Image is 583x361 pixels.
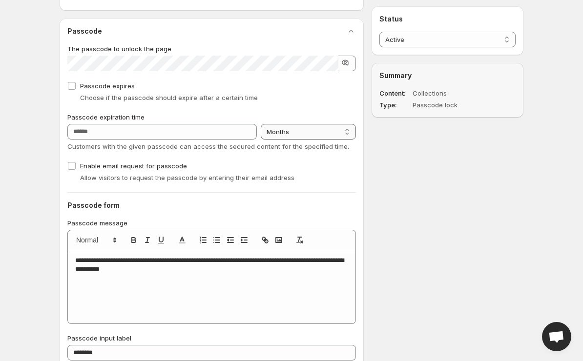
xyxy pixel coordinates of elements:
[80,162,187,170] span: Enable email request for passcode
[67,201,356,210] h2: Passcode form
[379,71,516,80] h2: Summary
[413,100,488,110] dd: Passcode lock
[413,88,488,98] dd: Collections
[67,218,356,228] p: Passcode message
[67,141,356,151] p: Customers with the given passcode can access the secured content for the specified time.
[67,334,131,342] span: Passcode input label
[379,88,411,98] dt: Content :
[80,174,294,181] span: Allow visitors to request the passcode by entering their email address
[542,322,571,351] div: Open chat
[379,100,411,110] dt: Type :
[67,45,171,53] span: The passcode to unlock the page
[67,112,356,122] p: Passcode expiration time
[379,14,516,24] h2: Status
[67,26,102,36] h2: Passcode
[80,94,258,101] span: Choose if the passcode should expire after a certain time
[80,82,135,90] span: Passcode expires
